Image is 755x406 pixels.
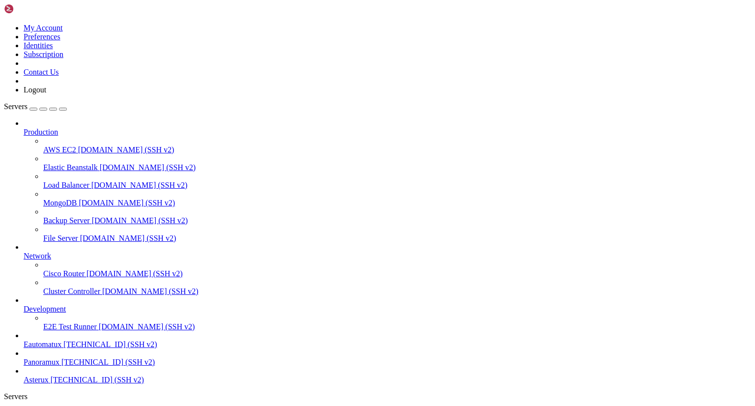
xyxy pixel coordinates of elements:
[4,102,28,111] span: Servers
[43,225,751,243] li: File Server [DOMAIN_NAME] (SSH v2)
[24,86,46,94] a: Logout
[4,196,627,204] x-row: 49458 4.944E-06 3.696E-06 0.000E+00 1.192E-07 6.542E-09 9.540E-12
[4,271,627,280] x-row: 49467 4.950E-06 3.676E-06 0.000E+00 1.180E-07 6.533E-09 9.388E-12
[43,163,98,172] span: Elastic Beanstalk
[24,358,751,367] a: Panoramux [TECHNICAL_ID] (SSH v2)
[4,104,627,113] x-row: 49447 4.933E-06 3.722E-06 0.000E+00 1.206E-07 6.593E-09 9.730E-12
[4,4,60,14] img: Shellngn
[4,188,627,196] x-row: 49457 4.943E-06 3.699E-06 0.000E+00 1.193E-07 6.543E-09 9.558E-12
[4,79,627,87] x-row: 49444 4.929E-06 3.728E-06 0.000E+00 1.210E-07 6.629E-09 9.782E-12
[24,376,49,384] span: Asterux
[43,269,751,278] a: Cisco Router [DOMAIN_NAME] (SSH v2)
[24,367,751,384] li: Asterux [TECHNICAL_ID] (SSH v2)
[43,287,751,296] a: Cluster Controller [DOMAIN_NAME] (SSH v2)
[4,29,627,37] x-row: 49438 4.922E-06 3.742E-06 0.000E+00 1.218E-07 6.703E-09 9.886E-12
[24,252,751,261] a: Network
[43,172,751,190] li: Load Balancer [DOMAIN_NAME] (SSH v2)
[43,181,751,190] a: Load Balancer [DOMAIN_NAME] (SSH v2)
[24,296,751,331] li: Development
[4,246,627,255] x-row: 49464 4.948E-06 3.683E-06 0.000E+00 1.184E-07 6.536E-09 9.438E-12
[24,376,751,384] a: Asterux [TECHNICAL_ID] (SSH v2)
[4,12,627,21] x-row: 49436 4.919E-06 3.746E-06 0.000E+00 1.221E-07 6.728E-09 9.921E-12
[24,119,751,243] li: Production
[4,62,627,71] x-row: 49442 4.927E-06 3.733E-06 0.000E+00 1.213E-07 6.654E-09 9.816E-12
[4,204,627,213] x-row: 49459 4.945E-06 3.694E-06 0.000E+00 1.190E-07 6.541E-09 9.524E-12
[4,330,627,338] x-row: [leca@eautomatux kwsst_1e9_beta23_wf128]$
[43,216,751,225] a: Backup Server [DOMAIN_NAME] (SSH v2)
[24,68,59,76] a: Contact Us
[43,314,751,331] li: E2E Test Runner [DOMAIN_NAME] (SSH v2)
[4,138,627,146] x-row: 49451 4.937E-06 3.712E-06 0.000E+00 1.201E-07 6.549E-09 9.661E-12
[24,252,51,260] span: Network
[4,238,627,246] x-row: 49463 4.947E-06 3.685E-06 0.000E+00 1.185E-07 6.537E-09 9.456E-12
[24,340,61,348] span: Eautomatux
[24,128,58,136] span: Production
[43,190,751,207] li: MongoDB [DOMAIN_NAME] (SSH v2)
[79,199,175,207] span: [DOMAIN_NAME] (SSH v2)
[63,340,157,348] span: [TECHNICAL_ID] (SSH v2)
[43,261,751,278] li: Cisco Router [DOMAIN_NAME] (SSH v2)
[4,263,627,271] x-row: 49466 4.949E-06 3.678E-06 0.000E+00 1.181E-07 6.534E-09 9.405E-12
[43,278,751,296] li: Cluster Controller [DOMAIN_NAME] (SSH v2)
[4,71,627,79] x-row: 49443 4.928E-06 3.731E-06 0.000E+00 1.212E-07 6.642E-09 9.799E-12
[4,37,627,46] x-row: 49439 4.923E-06 3.740E-06 0.000E+00 1.217E-07 6.691E-09 9.868E-12
[4,296,627,305] x-row: 49470 4.952E-06 3.669E-06 0.000E+00 1.175E-07 6.530E-09 9.338E-12
[178,330,182,338] div: (42, 39)
[43,234,751,243] a: File Server [DOMAIN_NAME] (SSH v2)
[43,234,78,242] span: File Server
[43,199,77,207] span: MongoDB
[43,216,90,225] span: Backup Server
[4,313,627,321] x-row: 49472 4.952E-06 3.664E-06 0.000E+00 1.173E-07 6.527E-09 9.304E-12
[43,163,751,172] a: Elastic Beanstalk [DOMAIN_NAME] (SSH v2)
[4,21,627,29] x-row: 49437 4.920E-06 3.744E-06 0.000E+00 1.220E-07 6.715E-09 9.903E-12
[24,128,751,137] a: Production
[4,255,627,263] x-row: 49465 4.949E-06 3.680E-06 0.000E+00 1.182E-07 6.535E-09 9.422E-12
[43,137,751,154] li: AWS EC2 [DOMAIN_NAME] (SSH v2)
[24,32,60,41] a: Preferences
[24,340,751,349] a: Eautomatux [TECHNICAL_ID] (SSH v2)
[4,163,627,171] x-row: 49454 4.940E-06 3.706E-06 0.000E+00 1.197E-07 6.546E-09 9.609E-12
[43,207,751,225] li: Backup Server [DOMAIN_NAME] (SSH v2)
[43,145,751,154] a: AWS EC2 [DOMAIN_NAME] (SSH v2)
[43,145,76,154] span: AWS EC2
[4,129,627,138] x-row: 49450 4.936E-06 3.715E-06 0.000E+00 1.203E-07 6.556E-09 9.678E-12
[51,376,144,384] span: [TECHNICAL_ID] (SSH v2)
[4,179,627,188] x-row: 49456 4.942E-06 3.701E-06 0.000E+00 1.194E-07 6.544E-09 9.575E-12
[24,305,66,313] span: Development
[4,54,627,62] x-row: 49441 4.926E-06 3.735E-06 0.000E+00 1.214E-07 6.666E-09 9.834E-12
[43,322,97,331] span: E2E Test Runner
[4,96,627,104] x-row: 49446 4.932E-06 3.724E-06 0.000E+00 1.208E-07 6.605E-09 9.747E-12
[80,234,176,242] span: [DOMAIN_NAME] (SSH v2)
[4,87,627,96] x-row: 49445 4.931E-06 3.726E-06 0.000E+00 1.209E-07 6.617E-09 9.764E-12
[4,46,627,54] x-row: 49440 4.924E-06 3.737E-06 0.000E+00 1.216E-07 6.678E-09 9.851E-12
[24,331,751,349] li: Eautomatux [TECHNICAL_ID] (SSH v2)
[91,181,188,189] span: [DOMAIN_NAME] (SSH v2)
[4,171,627,179] x-row: 49455 4.941E-06 3.703E-06 0.000E+00 1.196E-07 6.545E-09 9.592E-12
[4,305,627,313] x-row: 49471 4.952E-06 3.667E-06 0.000E+00 1.174E-07 6.529E-09 9.321E-12
[4,288,627,296] x-row: 49469 4.951E-06 3.671E-06 0.000E+00 1.177E-07 6.531E-09 9.354E-12
[43,154,751,172] li: Elastic Beanstalk [DOMAIN_NAME] (SSH v2)
[102,287,199,295] span: [DOMAIN_NAME] (SSH v2)
[43,199,751,207] a: MongoDB [DOMAIN_NAME] (SSH v2)
[92,216,188,225] span: [DOMAIN_NAME] (SSH v2)
[78,145,174,154] span: [DOMAIN_NAME] (SSH v2)
[43,287,100,295] span: Cluster Controller
[100,163,196,172] span: [DOMAIN_NAME] (SSH v2)
[87,269,183,278] span: [DOMAIN_NAME] (SSH v2)
[4,213,627,221] x-row: 49460 4.945E-06 3.692E-06 0.000E+00 1.189E-07 6.540E-09 9.507E-12
[4,146,627,154] x-row: 49452 4.938E-06 3.710E-06 0.000E+00 1.200E-07 6.548E-09 9.643E-12
[4,321,627,330] x-row: 49473 4.953E-06 3.662E-06 0.000E+00 1.171E-07 6.526E-09 9.287E-12
[43,269,85,278] span: Cisco Router
[4,392,751,401] div: Servers
[24,349,751,367] li: Panoramux [TECHNICAL_ID] (SSH v2)
[24,24,63,32] a: My Account
[4,221,627,230] x-row: 49461 4.946E-06 3.690E-06 0.000E+00 1.188E-07 6.539E-09 9.489E-12
[43,181,89,189] span: Load Balancer
[99,322,195,331] span: [DOMAIN_NAME] (SSH v2)
[24,41,53,50] a: Identities
[4,154,627,163] x-row: 49453 4.939E-06 3.708E-06 0.000E+00 1.198E-07 6.547E-09 9.626E-12
[24,50,63,58] a: Subscription
[24,243,751,296] li: Network
[24,358,59,366] span: Panoramux
[43,322,751,331] a: E2E Test Runner [DOMAIN_NAME] (SSH v2)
